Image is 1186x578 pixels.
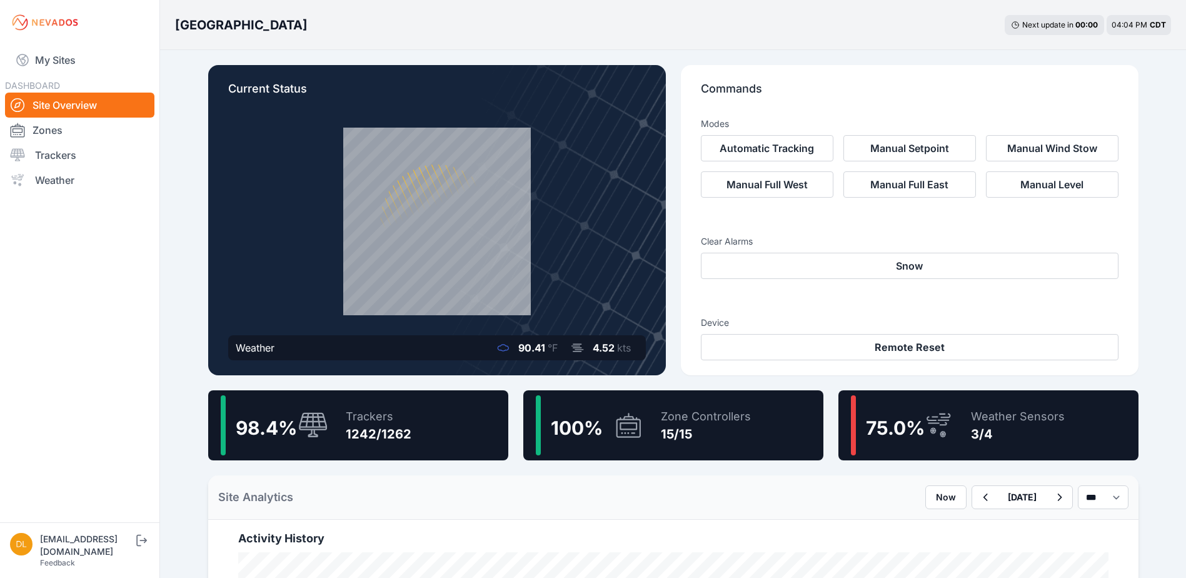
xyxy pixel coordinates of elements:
[1075,20,1098,30] div: 00 : 00
[346,408,411,425] div: Trackers
[701,135,833,161] button: Automatic Tracking
[518,342,545,354] span: 90.41
[236,340,274,355] div: Weather
[1022,20,1073,29] span: Next update in
[551,417,603,439] span: 100 %
[208,390,508,460] a: 98.4%Trackers1242/1262
[843,135,976,161] button: Manual Setpoint
[843,171,976,198] button: Manual Full East
[346,425,411,443] div: 1242/1262
[5,168,154,193] a: Weather
[523,390,823,460] a: 100%Zone Controllers15/15
[10,533,33,555] img: dlay@prim.com
[218,489,293,506] h2: Site Analytics
[661,408,751,425] div: Zone Controllers
[175,9,308,41] nav: Breadcrumb
[1112,20,1147,29] span: 04:04 PM
[866,417,925,439] span: 75.0 %
[701,118,729,130] h3: Modes
[986,135,1118,161] button: Manual Wind Stow
[925,485,967,509] button: Now
[701,334,1118,360] button: Remote Reset
[1150,20,1166,29] span: CDT
[5,80,60,91] span: DASHBOARD
[5,143,154,168] a: Trackers
[998,486,1047,509] button: [DATE]
[228,80,646,108] p: Current Status
[5,45,154,75] a: My Sites
[701,171,833,198] button: Manual Full West
[40,558,75,567] a: Feedback
[617,342,631,354] span: kts
[5,118,154,143] a: Zones
[548,342,558,354] span: °F
[40,533,134,558] div: [EMAIL_ADDRESS][DOMAIN_NAME]
[971,425,1065,443] div: 3/4
[661,425,751,443] div: 15/15
[986,171,1118,198] button: Manual Level
[175,16,308,34] h3: [GEOGRAPHIC_DATA]
[838,390,1138,460] a: 75.0%Weather Sensors3/4
[10,13,80,33] img: Nevados
[971,408,1065,425] div: Weather Sensors
[701,317,1118,329] h3: Device
[701,235,1118,248] h3: Clear Alarms
[5,93,154,118] a: Site Overview
[701,253,1118,279] button: Snow
[701,80,1118,108] p: Commands
[236,417,297,439] span: 98.4 %
[238,530,1108,547] h2: Activity History
[593,342,615,354] span: 4.52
